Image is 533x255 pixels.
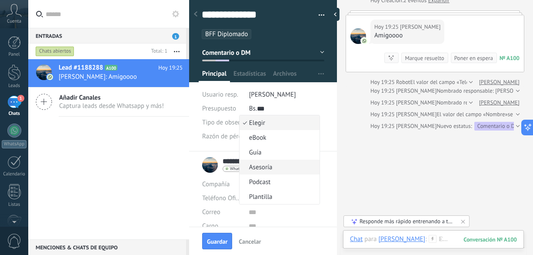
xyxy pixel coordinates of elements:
[436,122,472,131] span: Nuevo estatus:
[240,134,317,142] span: eBook
[273,70,296,82] span: Archivos
[479,78,520,87] a: [PERSON_NAME]
[400,23,440,31] span: Camila Andrade
[370,78,396,87] div: Hoy 19:25
[240,148,317,157] span: Guía
[230,167,257,171] span: WhatsApp Lite
[378,235,425,243] div: Camila Andrade
[202,223,218,229] span: Cargo
[105,65,117,70] span: A100
[463,236,517,243] div: 100
[202,219,242,233] div: Cargo
[202,178,242,191] div: Compañía
[202,208,220,216] span: Correo
[7,19,21,24] span: Cuenta
[202,102,243,116] div: Presupuesto
[202,130,243,144] div: Razón de pérdida
[28,28,186,44] div: Entradas
[374,23,400,31] div: Hoy 19:25
[202,233,232,249] button: Guardar
[396,99,436,106] span: Brian Contreras
[2,202,27,208] div: Listas
[158,64,183,72] span: Hoy 19:25
[205,30,248,38] span: BFF Diplomado
[28,59,189,87] a: Lead #1188288 A100 Hoy 19:25 [PERSON_NAME]: Amigoooo
[240,178,317,186] span: Podcast
[36,46,74,57] div: Chats abiertos
[331,8,340,21] div: Ocultar
[240,119,317,127] span: Elegir
[405,54,444,62] div: Marque resuelto
[202,133,250,140] span: Razón de pérdida
[436,110,507,119] span: El valor del campo «Nombre»
[396,78,410,86] span: Robot
[202,104,236,113] span: Presupuesto
[2,140,27,148] div: WhatsApp
[172,33,179,40] span: 1
[235,234,264,248] button: Cancelar
[59,102,164,110] span: Captura leads desde Whatsapp y más!
[47,74,53,80] img: com.amocrm.amocrmwa.svg
[207,238,227,245] span: Guardar
[202,194,247,202] span: Teléfono Oficina
[240,163,317,171] span: Asesoría
[2,83,27,89] div: Leads
[364,235,376,244] span: para
[167,44,186,59] button: Más
[239,238,261,245] span: Cancelar
[500,54,520,62] div: № A100
[425,235,426,244] span: :
[360,218,454,225] div: Responde más rápido entrenando a tu asistente AI con tus fuentes de datos
[396,111,436,118] span: Brian Contreras
[59,94,164,102] span: Añadir Canales
[479,98,520,107] a: [PERSON_NAME]
[370,122,396,131] div: Hoy 19:25
[28,239,186,255] div: Menciones & Chats de equipo
[370,98,396,107] div: Hoy 19:25
[454,54,493,62] div: Poner en espera
[474,122,523,131] div: Comentario o DM
[202,116,243,130] div: Tipo de obsequio
[17,95,24,102] span: 1
[202,91,238,99] span: Usuario resp.
[2,52,27,57] div: Panel
[148,47,167,56] div: Total: 1
[370,110,396,119] div: Hoy 19:25
[370,87,396,95] div: Hoy 19:25
[2,111,27,117] div: Chats
[374,31,440,40] div: Amigoooo
[249,91,296,99] span: [PERSON_NAME]
[202,191,242,205] button: Teléfono Oficina
[361,38,367,44] img: com.amocrm.amocrmwa.svg
[202,88,243,102] div: Usuario resp.
[396,87,436,94] span: Brian Contreras
[59,73,166,81] span: [PERSON_NAME]: Amigoooo
[2,171,27,177] div: Calendario
[59,64,103,72] span: Lead #1188288
[350,28,366,44] span: Camila Andrade
[202,70,227,82] span: Principal
[249,102,324,116] div: Bs.
[410,78,483,87] span: El valor del campo «Teléfono»
[202,119,250,126] span: Tipo de obsequio
[202,205,220,219] button: Correo
[396,122,436,130] span: Brian Contreras
[233,70,266,82] span: Estadísticas
[240,193,317,201] span: Plantilla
